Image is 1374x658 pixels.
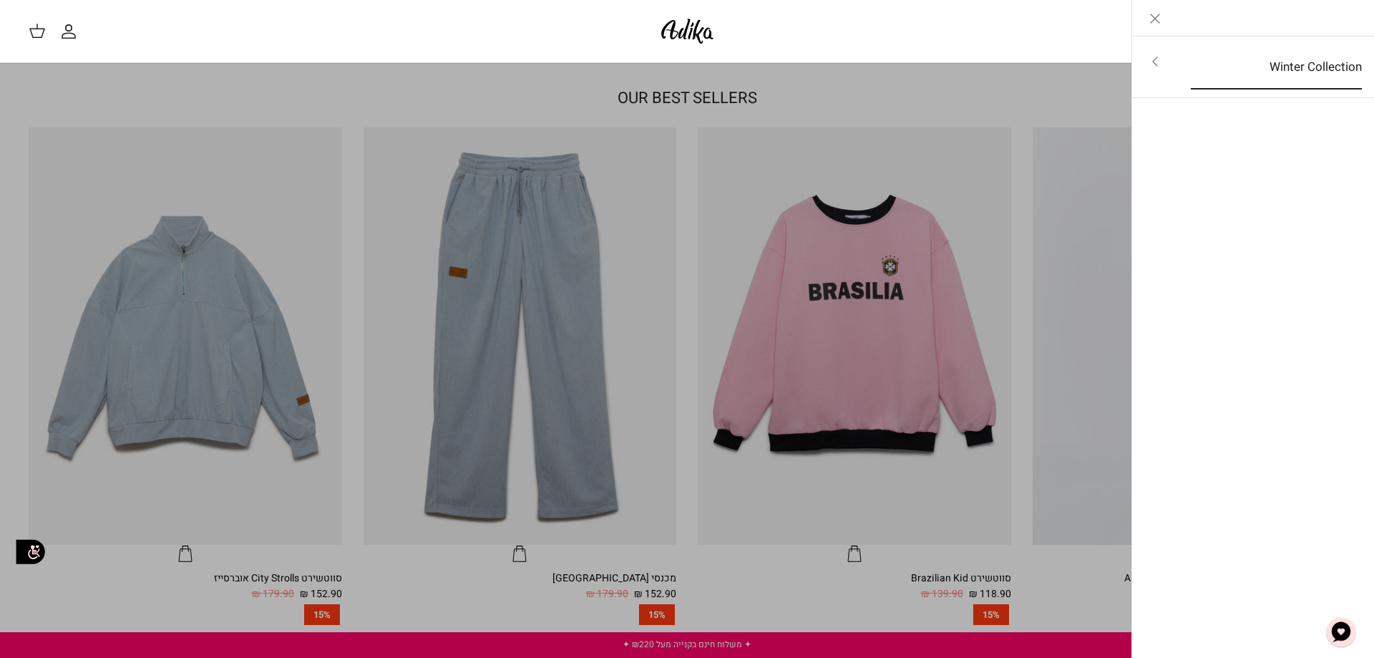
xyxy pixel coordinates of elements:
[657,14,718,48] img: Adika IL
[1320,611,1363,654] button: צ'אט
[60,23,83,40] a: החשבון שלי
[11,532,50,571] img: accessibility_icon02.svg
